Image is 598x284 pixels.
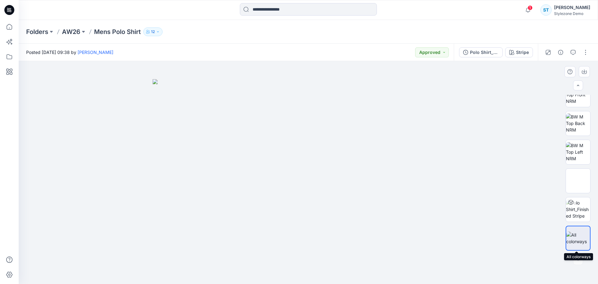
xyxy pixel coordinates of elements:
[566,142,590,162] img: BW M Top Left NRM
[26,49,113,55] span: Posted [DATE] 09:38 by
[566,113,590,133] img: BW M Top Back NRM
[143,27,163,36] button: 12
[459,47,503,57] button: Polo Shirt_Finished
[566,85,590,104] img: BW M Top Front NRM
[540,4,552,16] div: ST
[566,200,590,219] img: Polo Shirt_Finished Stripe
[78,50,113,55] a: [PERSON_NAME]
[151,28,155,35] p: 12
[566,232,590,245] img: All colorways
[505,47,533,57] button: Stripe
[26,27,48,36] a: Folders
[554,11,590,16] div: Stylezone Demo
[516,49,529,56] div: Stripe
[94,27,141,36] p: Mens Polo Shirt
[528,5,533,10] span: 1
[470,49,499,56] div: Polo Shirt_Finished
[554,4,590,11] div: [PERSON_NAME]
[556,47,566,57] button: Details
[62,27,80,36] a: AW26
